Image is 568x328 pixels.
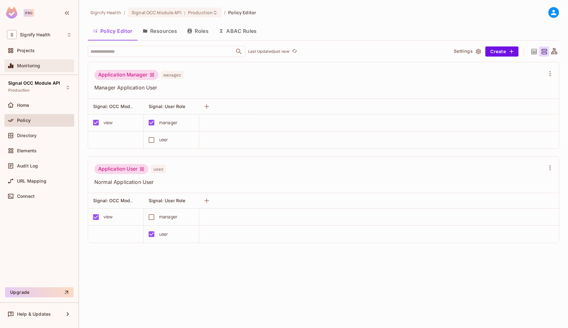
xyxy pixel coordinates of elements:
[94,70,158,80] div: Application Manager
[159,213,177,220] div: manager
[8,81,60,86] span: Signal OCC Module API
[17,148,37,153] span: Elements
[292,48,297,55] span: refresh
[88,23,138,39] button: Policy Editor
[17,194,35,199] span: Connect
[17,48,35,53] span: Projects
[289,48,298,55] span: Click to refresh data
[159,119,177,126] div: manager
[234,47,243,56] button: Open
[224,9,226,15] li: /
[17,118,31,123] span: Policy
[291,48,298,55] button: refresh
[182,23,214,39] button: Roles
[17,179,46,184] span: URL Mapping
[248,49,289,54] p: Last Updated just now
[94,84,545,91] span: Manager Application User
[159,136,168,143] div: user
[93,103,163,109] span: Signal: OCC Module Application
[17,133,37,138] span: Directory
[6,7,17,19] img: SReyMgAAAABJRU5ErkJggg==
[184,10,186,15] span: :
[124,9,125,15] li: /
[161,71,184,79] span: manager
[228,9,256,15] span: Policy Editor
[90,9,121,15] span: the active workspace
[151,165,166,173] span: user
[149,104,186,109] span: Signal: User Role
[104,119,113,126] div: view
[485,46,518,57] button: Create
[451,46,483,57] button: Settings
[17,103,29,108] span: Home
[93,197,163,203] span: Signal: OCC Module Application
[7,30,17,39] span: S
[104,213,113,220] div: view
[188,9,213,15] span: Production
[138,23,182,39] button: Resources
[20,32,50,37] span: Workspace: Signify Health
[132,9,181,15] span: Signal OCC Module API
[17,312,51,317] span: Help & Updates
[94,164,148,174] div: Application User
[17,163,38,168] span: Audit Log
[214,23,262,39] button: ABAC Rules
[24,9,34,17] div: Pro
[5,287,74,297] button: Upgrade
[159,231,168,238] div: user
[17,63,40,68] span: Monitoring
[8,88,30,93] span: Production
[94,179,545,185] span: Normal Application User
[149,198,186,203] span: Signal: User Role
